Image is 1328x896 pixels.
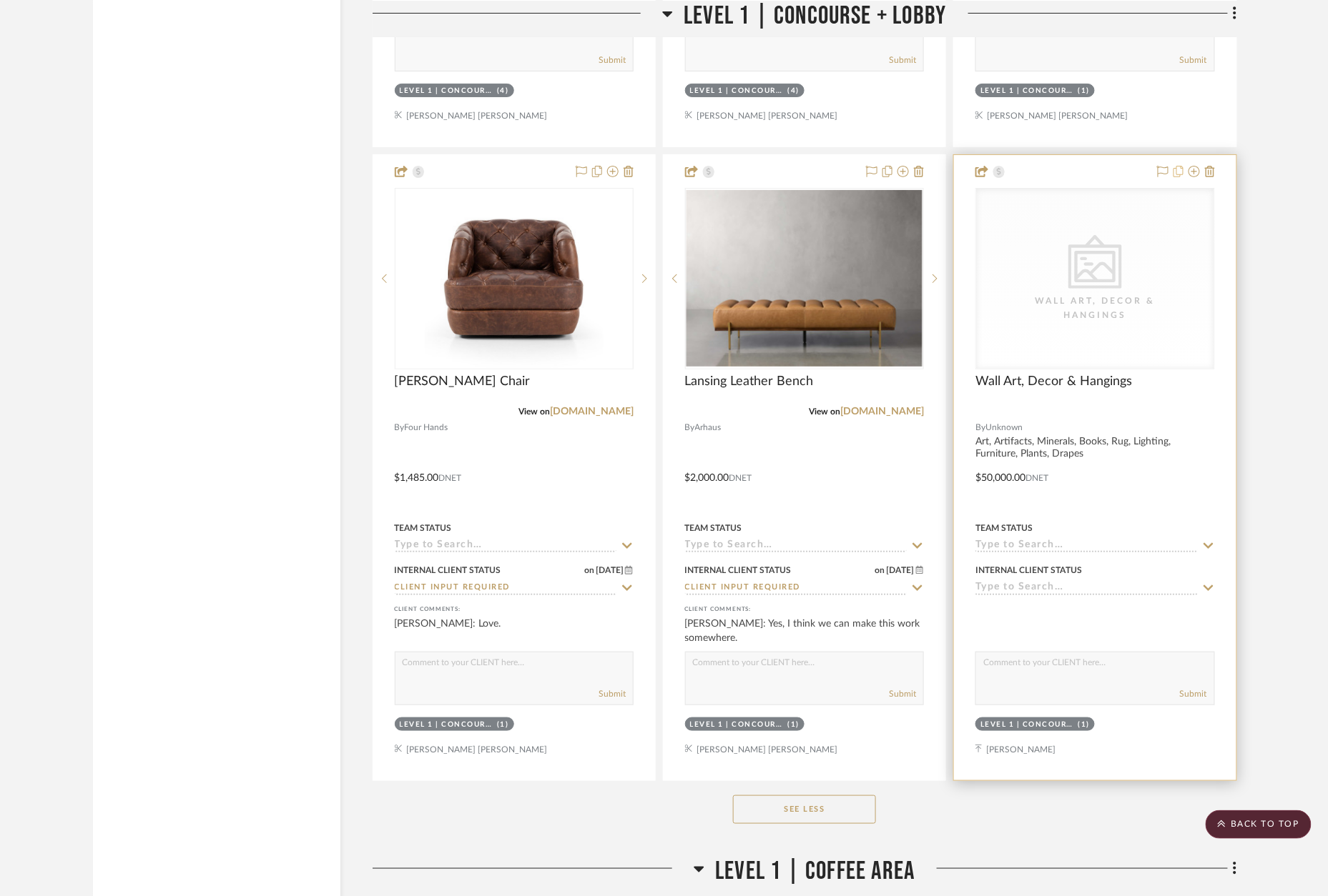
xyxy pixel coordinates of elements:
button: Submit [889,687,916,700]
div: Team Status [685,522,742,534]
div: Level 1 | Concourse + Lobby [690,720,784,730]
div: Level 1 | Concourse + Lobby [400,86,494,96]
scroll-to-top-button: BACK TO TOP [1206,810,1312,839]
div: Internal Client Status [975,564,1082,577]
input: Type to Search… [975,582,1197,595]
a: [DOMAIN_NAME] [840,407,924,417]
div: [PERSON_NAME]: Love. [395,617,634,645]
img: Paul Swivel Chair [425,189,604,368]
button: Submit [889,54,916,66]
div: (1) [1078,86,1091,96]
span: [DATE] [594,565,625,575]
div: (1) [787,720,800,730]
input: Type to Search… [685,539,907,553]
span: Lansing Leather Bench [685,374,814,389]
div: (1) [1078,720,1091,730]
span: Level 1 | Coffee Area [715,856,915,887]
div: Level 1 | Concourse + Lobby [980,720,1075,730]
span: Wall Art, Decor & Hangings [975,374,1132,389]
div: Level 1 | Concourse + Lobby [400,720,494,730]
div: 0 [976,189,1214,369]
div: (4) [497,86,509,96]
div: 0 [686,189,923,369]
span: Arhaus [695,421,722,434]
div: (1) [497,720,509,730]
span: on [584,566,594,574]
button: See Less [733,795,876,824]
input: Type to Search… [975,539,1197,553]
div: Internal Client Status [395,564,501,577]
img: Lansing Leather Bench [687,190,923,367]
button: Submit [1180,687,1207,700]
div: Internal Client Status [685,564,792,577]
div: Team Status [395,522,452,534]
span: [DATE] [885,565,916,575]
span: By [395,421,405,434]
div: 0 [395,189,633,369]
button: Submit [599,687,626,700]
div: (4) [787,86,800,96]
span: By [685,421,695,434]
input: Type to Search… [395,539,616,553]
button: Submit [599,54,626,66]
span: By [975,421,985,434]
input: Type to Search… [395,582,616,595]
div: Team Status [975,522,1033,534]
span: Unknown [985,421,1023,434]
div: [PERSON_NAME]: Yes, I think we can make this work somewhere. [685,617,924,645]
div: Wall Art, Decor & Hangings [1023,294,1166,322]
span: View on [518,407,550,416]
span: on [875,566,885,574]
span: Four Hands [405,421,448,434]
input: Type to Search… [685,582,907,595]
div: Level 1 | Concourse + Lobby [980,86,1075,96]
a: [DOMAIN_NAME] [550,407,634,417]
button: Submit [1180,54,1207,66]
span: View on [809,407,840,416]
div: Level 1 | Concourse + Lobby [690,86,784,96]
span: [PERSON_NAME] Chair [395,374,531,389]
